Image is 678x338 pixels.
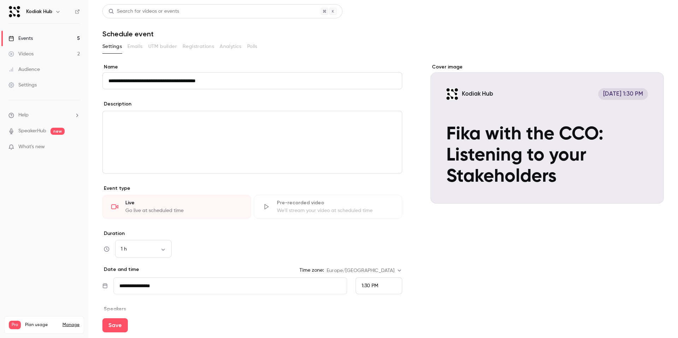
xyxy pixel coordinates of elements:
[26,8,52,15] h6: Kodiak Hub
[102,30,664,38] h1: Schedule event
[8,35,33,42] div: Events
[9,321,21,329] span: Pro
[102,101,131,108] label: Description
[18,143,45,151] span: What's new
[183,43,214,50] span: Registrations
[277,199,394,206] div: Pre-recorded video
[327,267,402,274] div: Europe/[GEOGRAPHIC_DATA]
[8,66,40,73] div: Audience
[247,43,257,50] span: Polls
[127,43,142,50] span: Emails
[102,111,402,174] section: description
[102,41,122,52] button: Settings
[8,50,34,58] div: Videos
[356,277,402,294] div: From
[125,199,242,206] div: Live
[115,246,172,253] div: 1 h
[148,43,177,50] span: UTM builder
[102,318,128,332] button: Save
[9,6,20,17] img: Kodiak Hub
[103,111,402,173] div: editor
[430,64,664,204] section: Cover image
[8,82,37,89] div: Settings
[102,266,139,273] p: Date and time
[430,64,664,71] label: Cover image
[299,267,324,274] label: Time zone:
[254,195,403,219] div: Pre-recorded videoWe'll stream your video at scheduled time
[125,207,242,214] div: Go live at scheduled time
[102,230,402,237] label: Duration
[102,195,251,219] div: LiveGo live at scheduled time
[18,127,46,135] a: SpeakerHub
[8,111,80,119] li: help-dropdown-opener
[25,322,58,328] span: Plan usage
[220,43,242,50] span: Analytics
[277,207,394,214] div: We'll stream your video at scheduled time
[102,64,402,71] label: Name
[18,111,29,119] span: Help
[102,185,402,192] p: Event type
[362,283,378,288] span: 1:30 PM
[63,322,79,328] a: Manage
[108,8,179,15] div: Search for videos or events
[50,128,65,135] span: new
